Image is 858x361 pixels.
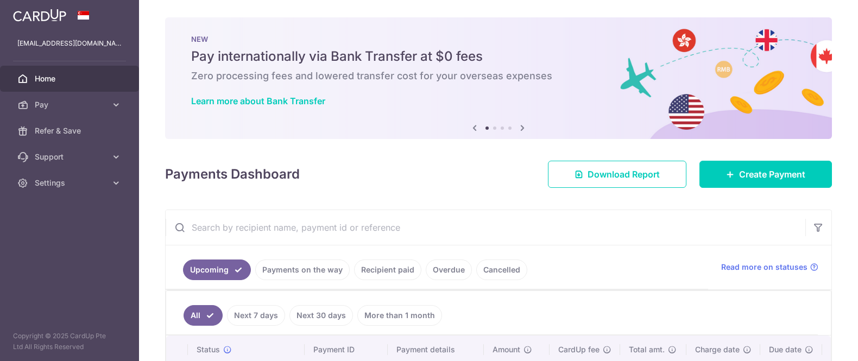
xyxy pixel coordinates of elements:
[721,262,818,273] a: Read more on statuses
[165,164,300,184] h4: Payments Dashboard
[184,305,223,326] a: All
[788,328,847,356] iframe: Opens a widget where you can find more information
[191,35,806,43] p: NEW
[35,151,106,162] span: Support
[629,344,665,355] span: Total amt.
[183,259,251,280] a: Upcoming
[35,73,106,84] span: Home
[357,305,442,326] a: More than 1 month
[191,69,806,83] h6: Zero processing fees and lowered transfer cost for your overseas expenses
[699,161,832,188] a: Create Payment
[558,344,600,355] span: CardUp fee
[476,259,527,280] a: Cancelled
[35,99,106,110] span: Pay
[493,344,520,355] span: Amount
[165,17,832,139] img: Bank transfer banner
[197,344,220,355] span: Status
[695,344,740,355] span: Charge date
[426,259,472,280] a: Overdue
[35,125,106,136] span: Refer & Save
[289,305,353,326] a: Next 30 days
[13,9,66,22] img: CardUp
[35,178,106,188] span: Settings
[721,262,807,273] span: Read more on statuses
[548,161,686,188] a: Download Report
[166,210,805,245] input: Search by recipient name, payment id or reference
[588,168,660,181] span: Download Report
[227,305,285,326] a: Next 7 days
[255,259,350,280] a: Payments on the way
[739,168,805,181] span: Create Payment
[17,38,122,49] p: [EMAIL_ADDRESS][DOMAIN_NAME]
[191,96,325,106] a: Learn more about Bank Transfer
[769,344,802,355] span: Due date
[354,259,421,280] a: Recipient paid
[191,48,806,65] h5: Pay internationally via Bank Transfer at $0 fees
